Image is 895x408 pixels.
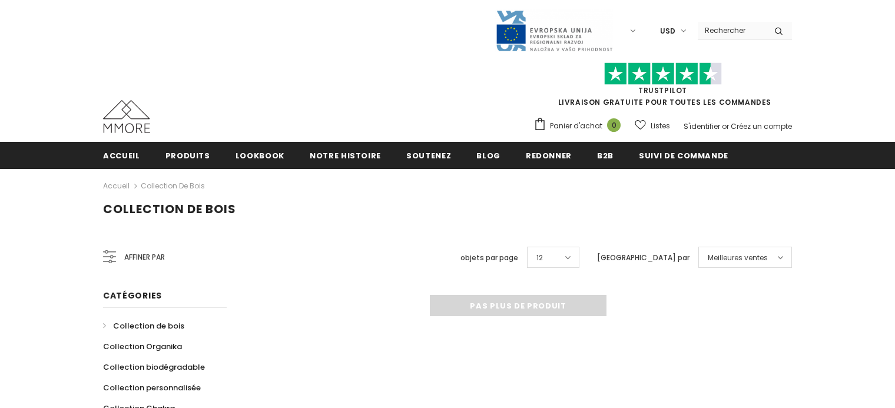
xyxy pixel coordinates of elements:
a: Redonner [526,142,572,168]
span: Collection Organika [103,341,182,352]
a: TrustPilot [638,85,687,95]
span: Accueil [103,150,140,161]
a: Notre histoire [310,142,381,168]
a: Collection personnalisée [103,377,201,398]
label: [GEOGRAPHIC_DATA] par [597,252,690,264]
span: Blog [476,150,500,161]
span: Suivi de commande [639,150,728,161]
a: B2B [597,142,614,168]
a: Suivi de commande [639,142,728,168]
span: Notre histoire [310,150,381,161]
span: Panier d'achat [550,120,602,132]
img: Faites confiance aux étoiles pilotes [604,62,722,85]
a: Blog [476,142,500,168]
img: Javni Razpis [495,9,613,52]
span: Produits [165,150,210,161]
a: Collection de bois [103,316,184,336]
a: Accueil [103,179,130,193]
a: Listes [635,115,670,136]
label: objets par page [460,252,518,264]
a: Panier d'achat 0 [533,117,626,135]
span: 12 [536,252,543,264]
span: Redonner [526,150,572,161]
span: Collection biodégradable [103,361,205,373]
span: 0 [607,118,621,132]
a: Javni Razpis [495,25,613,35]
input: Search Site [698,22,765,39]
span: B2B [597,150,614,161]
a: Collection de bois [141,181,205,191]
span: LIVRAISON GRATUITE POUR TOUTES LES COMMANDES [533,68,792,107]
span: Affiner par [124,251,165,264]
span: or [722,121,729,131]
a: S'identifier [684,121,720,131]
span: Listes [651,120,670,132]
a: Créez un compte [731,121,792,131]
a: Collection Organika [103,336,182,357]
a: soutenez [406,142,451,168]
img: Cas MMORE [103,100,150,133]
span: USD [660,25,675,37]
span: Collection de bois [113,320,184,331]
span: Collection de bois [103,201,236,217]
span: Lookbook [236,150,284,161]
span: Meilleures ventes [708,252,768,264]
a: Lookbook [236,142,284,168]
span: Collection personnalisée [103,382,201,393]
a: Accueil [103,142,140,168]
span: soutenez [406,150,451,161]
a: Collection biodégradable [103,357,205,377]
a: Produits [165,142,210,168]
span: Catégories [103,290,162,301]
